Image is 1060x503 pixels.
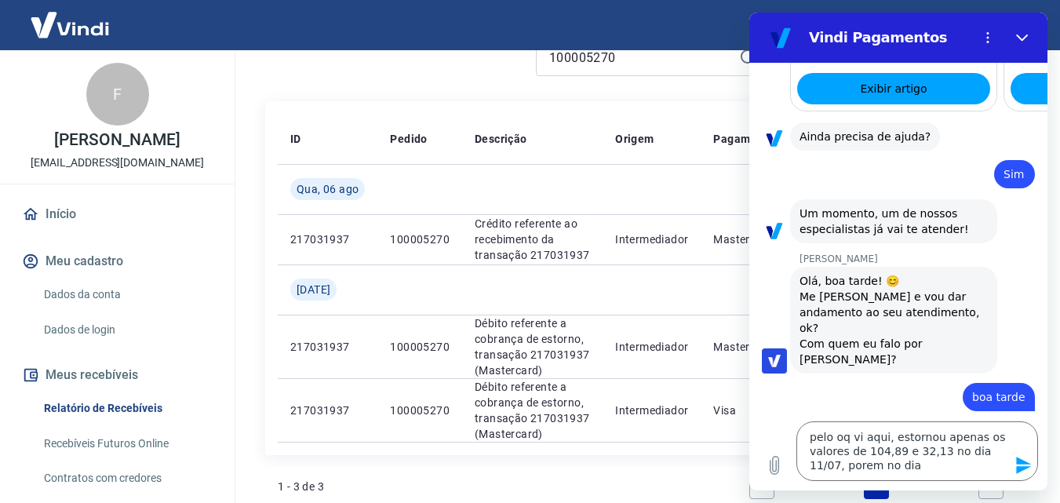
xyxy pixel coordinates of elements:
[50,195,220,223] span: Um momento, um de nossos especialistas já vai te atender!
[278,479,324,494] p: 1 - 3 de 3
[290,131,301,147] p: ID
[86,63,149,126] div: F
[38,314,216,346] a: Dados de login
[223,378,276,391] span: boa tarde
[749,13,1047,490] iframe: Janela de mensagens
[549,46,733,69] input: Busque pelo número do pedido
[390,339,450,355] p: 100005270
[50,261,239,355] div: Olá, boa tarde! 😊️ Me [PERSON_NAME] e vou dar andamento ao seu atendimento, ok? Com quem eu falo ...
[9,437,41,468] button: Carregar arquivo
[50,118,181,130] span: Ainda precisa de ajuda?
[390,403,450,418] p: 100005270
[50,240,298,253] p: [PERSON_NAME]
[38,392,216,425] a: Relatório de Recebíveis
[297,282,330,297] span: [DATE]
[290,231,365,247] p: 217031937
[254,155,275,168] span: Sim
[475,379,590,442] p: Débito referente a cobrança de estorno, transação 217031937 (Mastercard)
[475,216,590,263] p: Crédito referente ao recebimento da transação 217031937
[985,11,1041,40] button: Sair
[19,244,216,279] button: Meu cadastro
[38,428,216,460] a: Recebíveis Futuros Online
[713,131,774,147] p: Pagamento
[261,60,454,92] a: Exibir artigo: 'Após o cancelamento do pedido, como será realizado o estorno?'
[713,339,774,355] p: Mastercard
[297,181,359,197] span: Qua, 06 ago
[390,131,427,147] p: Pedido
[713,231,774,247] p: Mastercard
[19,358,216,392] button: Meus recebíveis
[615,131,654,147] p: Origem
[38,279,216,311] a: Dados da conta
[713,403,774,418] p: Visa
[615,231,688,247] p: Intermediador
[749,474,774,499] a: Previous page
[615,403,688,418] p: Intermediador
[19,1,121,49] img: Vindi
[54,132,180,148] p: [PERSON_NAME]
[19,197,216,231] a: Início
[290,403,365,418] p: 217031937
[47,409,289,468] textarea: pelo oq vi aqui, estornou apenas os valores de 104,89 e 32,13 no dia 11/07, porem no dia
[31,155,204,171] p: [EMAIL_ADDRESS][DOMAIN_NAME]
[475,131,527,147] p: Descrição
[475,315,590,378] p: Débito referente a cobrança de estorno, transação 217031937 (Mastercard)
[390,231,450,247] p: 100005270
[290,339,365,355] p: 217031937
[38,462,216,494] a: Contratos com credores
[615,339,688,355] p: Intermediador
[257,437,289,468] button: Enviar mensagem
